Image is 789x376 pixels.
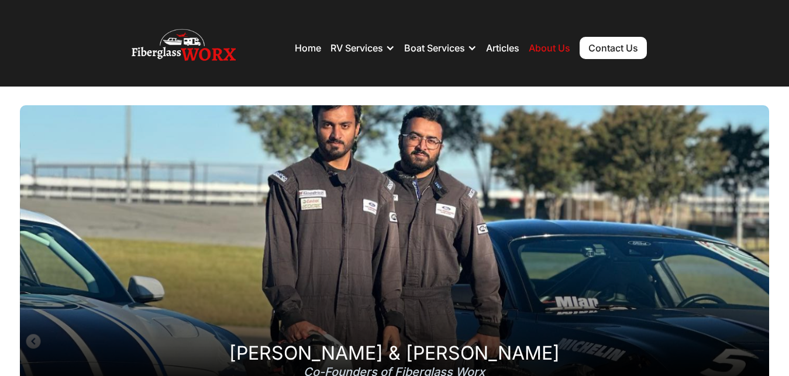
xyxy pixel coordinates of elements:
[529,42,570,54] a: About Us
[229,347,560,359] div: [PERSON_NAME] & [PERSON_NAME]
[330,42,383,54] div: RV Services
[404,42,465,54] div: Boat Services
[295,42,321,54] a: Home
[132,25,236,71] img: Fiberglass Worx - RV and Boat repair, RV Roof, RV and Boat Detailing Company Logo
[486,42,519,54] a: Articles
[580,37,647,59] a: Contact Us
[404,30,477,65] div: Boat Services
[330,30,395,65] div: RV Services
